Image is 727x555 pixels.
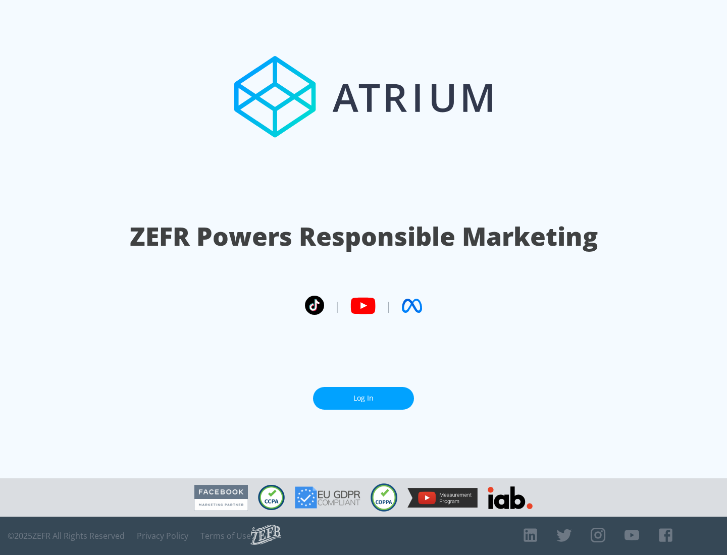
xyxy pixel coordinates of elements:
span: © 2025 ZEFR All Rights Reserved [8,531,125,541]
img: YouTube Measurement Program [407,488,478,508]
a: Terms of Use [200,531,251,541]
img: CCPA Compliant [258,485,285,510]
a: Privacy Policy [137,531,188,541]
img: COPPA Compliant [371,483,397,512]
a: Log In [313,387,414,410]
img: GDPR Compliant [295,486,360,509]
span: | [334,298,340,313]
h1: ZEFR Powers Responsible Marketing [130,219,598,254]
img: IAB [488,486,533,509]
img: Facebook Marketing Partner [194,485,248,511]
span: | [386,298,392,313]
